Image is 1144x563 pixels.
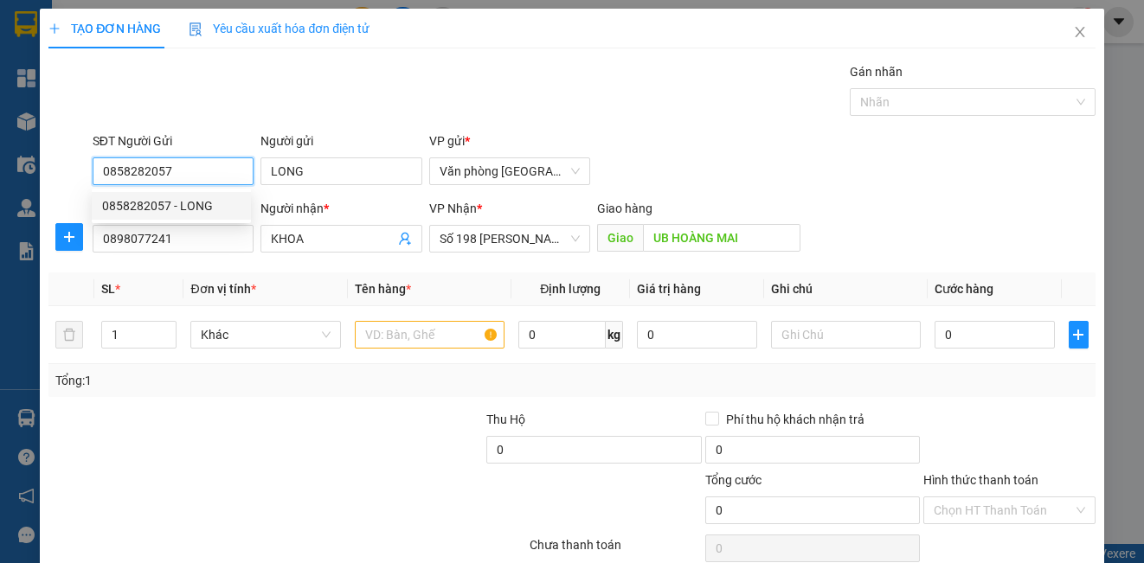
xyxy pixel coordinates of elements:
input: Ghi Chú [771,321,921,349]
span: Tên hàng [355,282,411,296]
label: Gán nhãn [850,65,903,79]
span: Yêu cầu xuất hóa đơn điện tử [189,22,370,35]
span: plus [48,22,61,35]
span: kg [606,321,623,349]
span: plus [56,230,82,244]
span: plus [1070,328,1088,342]
span: Khác [201,322,330,348]
input: VD: Bàn, Ghế [355,321,505,349]
span: Đơn vị tính [190,282,255,296]
input: Dọc đường [643,224,800,252]
div: Người nhận [260,199,421,218]
span: Thu Hộ [486,413,525,426]
span: Số 198 Trần Khát Chân [440,226,580,252]
span: Giao hàng [597,202,652,215]
div: Người gửi [260,131,421,150]
span: SL [101,282,115,296]
label: Hình thức thanh toán [923,473,1038,487]
button: plus [1069,321,1089,349]
span: VP Nhận [429,202,477,215]
img: icon [189,22,202,36]
span: close [1073,25,1087,39]
span: Phí thu hộ khách nhận trả [719,410,871,429]
div: SĐT Người Gửi [93,131,254,150]
button: plus [55,223,83,251]
button: Close [1056,9,1104,57]
div: 0858282057 - LONG [92,192,251,220]
span: Tổng cước [705,473,762,487]
span: TẠO ĐƠN HÀNG [48,22,161,35]
button: delete [55,321,83,349]
span: Giao [597,224,643,252]
input: 0 [637,321,757,349]
span: Văn phòng Nam Định [440,158,580,184]
div: Tổng: 1 [55,371,443,390]
th: Ghi chú [764,272,928,306]
div: VP gửi [429,131,590,150]
span: Cước hàng [935,282,993,296]
span: Định lượng [540,282,601,296]
span: Giá trị hàng [637,282,701,296]
div: 0858282057 - LONG [102,196,241,215]
span: user-add [398,232,412,246]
